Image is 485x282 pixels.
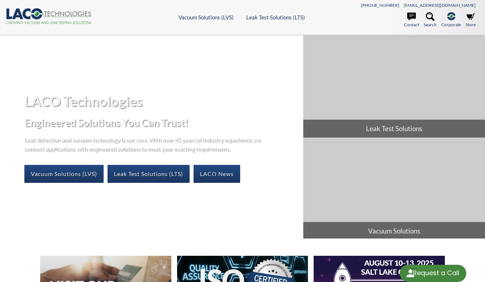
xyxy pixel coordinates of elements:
[303,120,485,138] span: Leak Test Solutions
[246,14,305,20] a: Leak Test Solutions (LTS)
[404,12,419,28] a: Contact
[400,265,466,282] div: Request a Call
[404,3,476,8] a: [EMAIL_ADDRESS][DOMAIN_NAME]
[303,35,485,138] a: Leak Test Solutions
[303,222,485,240] span: Vacuum Solutions
[24,135,265,153] p: Leak detection and vacuum technology is our core. With over 45 years of industry experience, we c...
[24,92,298,110] h1: LACO Technologies
[405,268,416,279] img: round button
[179,14,234,20] a: Vacuum Solutions (LVS)
[424,12,437,28] a: Search
[466,12,476,28] a: Store
[303,138,485,240] a: Vacuum Solutions
[194,165,240,183] a: LACO News
[441,21,461,28] span: Corporate
[361,3,399,8] a: [PHONE_NUMBER]
[24,165,104,183] a: Vacuum Solutions (LVS)
[413,265,459,281] div: Request a Call
[108,165,190,183] a: Leak Test Solutions (LTS)
[24,116,298,129] h2: Engineered Solutions You Can Trust!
